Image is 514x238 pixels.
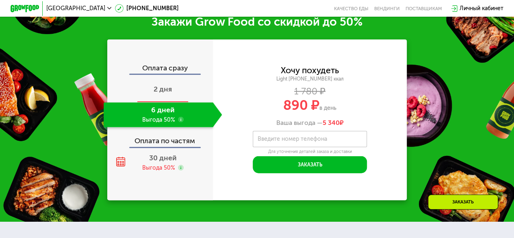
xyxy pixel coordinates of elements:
div: поставщикам [406,6,442,11]
a: [PHONE_NUMBER] [115,4,179,13]
a: Качество еды [334,6,369,11]
div: Для уточнения деталей заказа и доставки [253,149,367,155]
div: 1 780 ₽ [213,87,407,95]
label: Введите номер телефона [257,137,327,141]
a: Вендинги [374,6,400,11]
div: Личный кабинет [460,4,503,13]
div: Оплата по частям [108,130,213,146]
div: Оплата сразу [108,65,213,74]
span: 5 340 [323,119,340,127]
div: Заказать [428,194,498,210]
div: Ваша выгода — [213,119,407,127]
div: Выгода 50% [142,164,175,172]
button: Заказать [253,156,367,173]
span: в день [319,105,336,111]
div: Light [PHONE_NUMBER] ккал [213,76,407,82]
span: 30 дней [149,153,177,162]
span: [GEOGRAPHIC_DATA] [46,6,105,11]
span: 890 ₽ [283,97,319,114]
div: Хочу похудеть [281,66,339,74]
span: 2 дня [154,85,172,94]
span: ₽ [323,119,344,127]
